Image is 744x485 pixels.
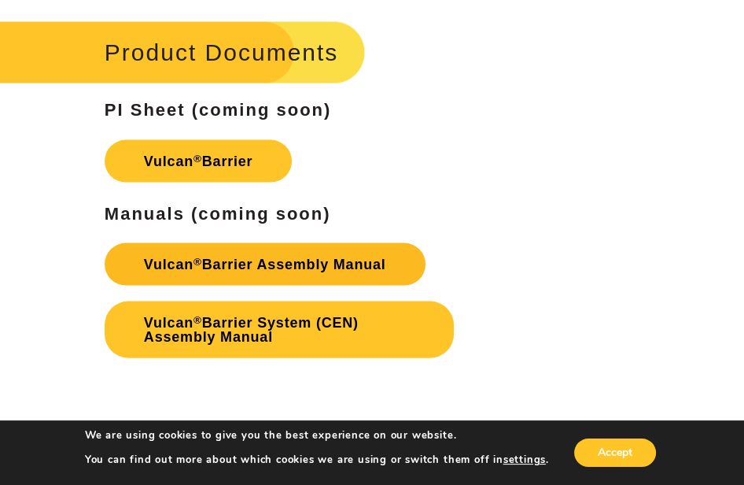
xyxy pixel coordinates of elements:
button: settings [503,453,546,467]
sup: ® [193,314,202,326]
strong: PI Sheet (coming soon) [105,100,331,120]
sup: ® [193,256,202,268]
p: You can find out more about which cookies we are using or switch them off in . [85,453,549,467]
a: Vulcan®Barrier [105,140,293,183]
strong: Manuals (coming soon) [105,204,331,224]
button: Accept [574,439,656,467]
a: Vulcan®Barrier System (CEN) Assembly Manual [105,302,454,358]
p: We are using cookies to give you the best experience on our website. [85,428,549,442]
a: Vulcan®Barrier Assembly Manual [105,243,425,286]
sup: ® [193,153,202,165]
